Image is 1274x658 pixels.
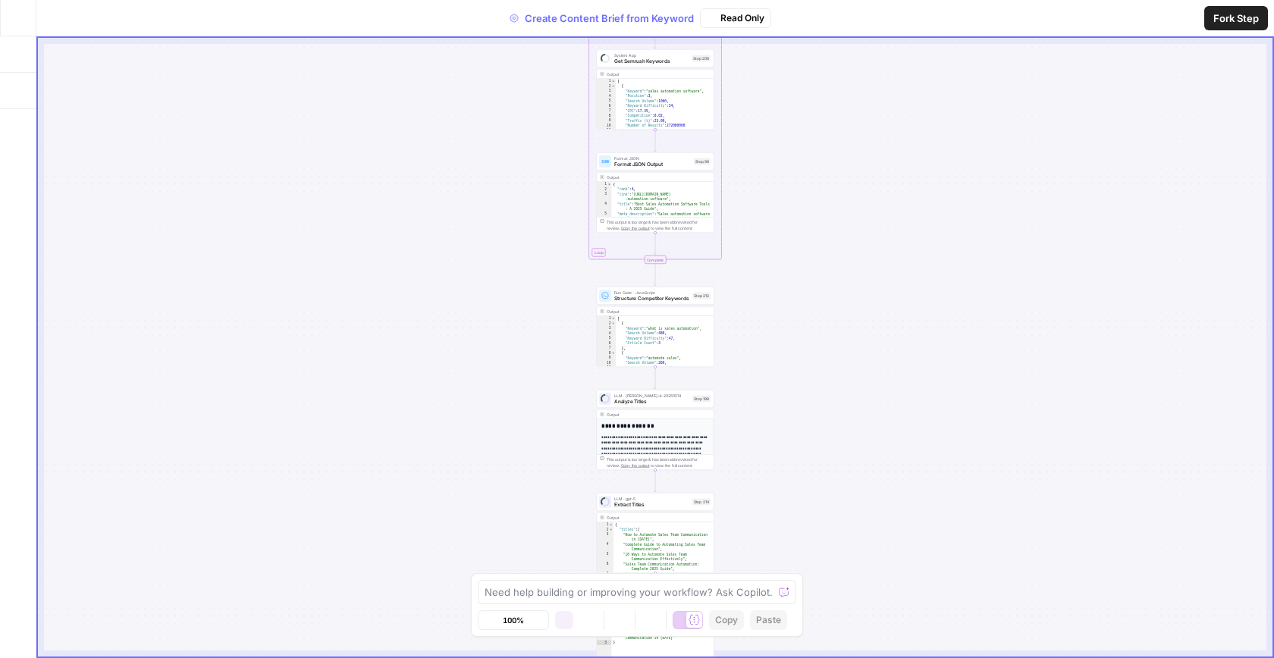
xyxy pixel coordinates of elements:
div: Complete [645,255,667,264]
div: 7 [597,572,613,581]
span: Toggle code folding, rows 2 through 13 [609,528,613,533]
div: Output [607,412,693,418]
div: 4 [597,202,612,211]
div: Output [607,515,693,521]
span: Toggle code folding, rows 1 through 110 [611,316,616,321]
div: 4 [597,94,616,99]
span: Paste [756,613,781,627]
div: 5 [597,336,616,341]
span: LLM · gpt-5 [614,496,689,502]
span: Extract Titles [614,501,689,509]
div: 1 [597,316,616,321]
div: 2 [597,187,612,193]
div: LLM · gpt-5Extract TitlesStep 214Output{ "titles":[ "How to Automate Sales Team Communication in ... [597,493,714,573]
div: Output [607,71,693,77]
div: 9 [597,356,616,361]
div: Run Code · JavaScriptStructure Competitor KeywordsStep 212Output[ { "Keyword":"what is sales auto... [597,287,714,367]
div: 6 [597,562,613,572]
div: 1 [597,522,613,528]
div: 2 [597,321,616,327]
span: 100% [503,614,524,626]
div: 1 [597,79,616,84]
div: Output [607,309,693,315]
div: 3 [597,326,616,331]
div: 4 [597,542,613,552]
div: 5 [597,552,613,562]
div: 6 [597,341,616,346]
span: System App [614,52,689,58]
div: 3 [597,192,612,202]
div: 3 [597,89,616,94]
span: Toggle code folding, rows 2 through 7 [611,321,616,327]
span: Toggle code folding, rows 1 through 732 [611,79,616,84]
span: Copy the output [621,463,650,468]
span: Structure Competitor Keywords [614,295,689,302]
span: Toggle code folding, rows 1 through 14 [609,522,613,528]
g: Edge from step_198 to step_214 [654,470,657,492]
div: Step 198 [692,396,711,403]
div: 1 [597,182,612,187]
div: Complete [597,255,714,264]
div: 2 [597,84,616,89]
div: Step 212 [692,293,711,299]
div: System AppGet Semrush KeywordsStep 206Output[ { "Keyword":"sales automation software", "Position"... [597,49,714,130]
span: Copy the output [621,226,650,230]
span: Get Semrush Keywords [614,58,689,65]
div: 10 [597,361,616,366]
div: 6 [597,104,616,109]
span: Toggle code folding, rows 1 through 7 [607,182,612,187]
div: 7 [597,108,616,114]
div: This output is too large & has been abbreviated for review. to view the full content. [607,456,711,468]
g: Edge from step_89-iteration-end to step_212 [654,264,657,286]
div: 8 [597,351,616,356]
div: This output is too large & has been abbreviated for review. to view the full content. [607,219,711,231]
div: Step 206 [692,55,711,62]
div: 10 [597,124,616,129]
div: Output [607,174,693,180]
div: 8 [597,114,616,119]
span: Toggle code folding, rows 2 through 11 [611,84,616,89]
div: 5 [597,211,612,237]
div: 9 [597,118,616,124]
div: 3 [597,641,612,646]
span: Copy [715,613,738,627]
div: 4 [597,331,616,337]
div: Step 214 [692,499,711,506]
div: Step 96 [694,158,711,165]
button: Fork Step [1204,6,1268,30]
span: Format JSON Output [614,161,691,168]
span: Run Code · JavaScript [614,290,689,296]
button: Copy [709,610,744,630]
div: Create Content Brief from Keyword [504,8,771,28]
button: Paste [750,610,787,630]
g: Edge from step_206 to step_96 [654,130,657,152]
span: Read Only [720,11,764,25]
div: 2 [597,528,613,533]
div: 11 [597,365,616,371]
g: Edge from step_96 to step_89-iteration-end [654,233,657,255]
div: 5 [597,99,616,104]
div: Format JSONFormat JSON OutputStep 96Output{ "rank":4, "link":"[URL][DOMAIN_NAME] -automation-soft... [597,152,714,233]
span: Fork Step [1213,11,1259,26]
span: LLM · [PERSON_NAME]-4-20250514 [614,393,689,399]
div: 3 [597,532,613,542]
span: Toggle code folding, rows 8 through 13 [611,351,616,356]
g: Edge from step_212 to step_198 [654,367,657,389]
span: Format JSON [614,155,691,161]
div: 7 [597,346,616,351]
g: Edge from step_192 to step_206 [654,27,657,49]
div: 11 [597,128,616,133]
span: Analyze Titles [614,398,689,406]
